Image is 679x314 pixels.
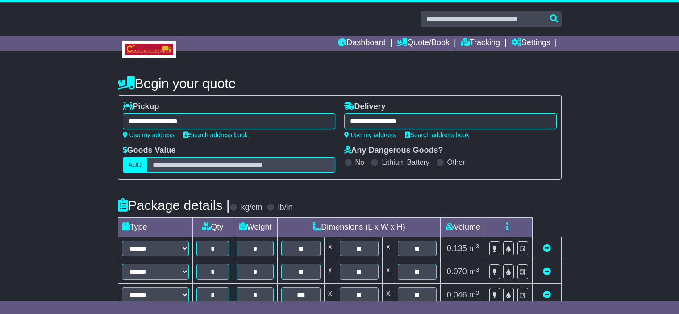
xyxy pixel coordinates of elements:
[344,146,443,155] label: Any Dangerous Goods?
[447,158,465,167] label: Other
[469,267,479,276] span: m
[511,36,550,51] a: Settings
[241,203,262,213] label: kg/cm
[324,260,336,284] td: x
[476,266,479,273] sup: 3
[233,218,278,237] td: Weight
[441,218,485,237] td: Volume
[324,237,336,260] td: x
[324,284,336,307] td: x
[118,76,562,91] h4: Begin your quote
[447,290,467,299] span: 0.046
[278,218,441,237] td: Dimensions (L x W x H)
[123,102,159,112] label: Pickup
[476,289,479,296] sup: 3
[469,290,479,299] span: m
[543,244,551,253] a: Remove this item
[469,244,479,253] span: m
[383,260,394,284] td: x
[123,131,175,138] a: Use my address
[344,102,386,112] label: Delivery
[383,237,394,260] td: x
[382,158,429,167] label: Lithium Battery
[183,131,248,138] a: Search address book
[123,146,176,155] label: Goods Value
[447,267,467,276] span: 0.070
[461,36,500,51] a: Tracking
[405,131,469,138] a: Search address book
[447,244,467,253] span: 0.135
[192,218,233,237] td: Qty
[476,243,479,250] sup: 3
[543,290,551,299] a: Remove this item
[278,203,292,213] label: lb/in
[543,267,551,276] a: Remove this item
[338,36,386,51] a: Dashboard
[123,157,148,173] label: AUD
[383,284,394,307] td: x
[344,131,396,138] a: Use my address
[355,158,364,167] label: No
[397,36,450,51] a: Quote/Book
[118,218,192,237] td: Type
[118,198,230,213] h4: Package details |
